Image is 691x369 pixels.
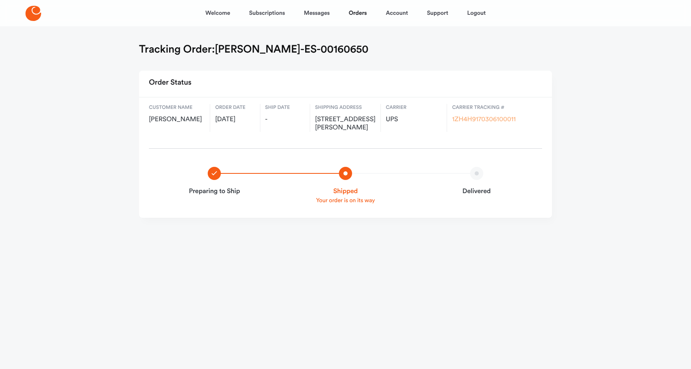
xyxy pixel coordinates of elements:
[452,116,516,123] a: 1ZH4H9170306100011
[349,3,367,23] a: Orders
[427,3,448,23] a: Support
[149,104,205,111] span: Customer name
[386,104,442,111] span: Carrier
[159,187,270,196] strong: Preparing to Ship
[467,3,486,23] a: Logout
[304,3,330,23] a: Messages
[249,3,285,23] a: Subscriptions
[149,76,191,90] h2: Order Status
[205,3,230,23] a: Welcome
[265,115,305,124] span: -
[149,115,205,124] span: [PERSON_NAME]
[139,43,369,56] h1: Tracking Order: [PERSON_NAME]-ES-00160650
[315,104,376,111] span: Shipping address
[265,104,305,111] span: Ship date
[215,115,255,124] span: [DATE]
[290,196,401,205] p: Your order is on its way
[315,115,376,132] span: [STREET_ADDRESS][PERSON_NAME]
[215,104,255,111] span: Order date
[386,115,442,124] span: UPS
[386,3,408,23] a: Account
[452,104,537,111] span: Carrier Tracking #
[290,187,401,196] strong: Shipped
[421,187,532,196] strong: Delivered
